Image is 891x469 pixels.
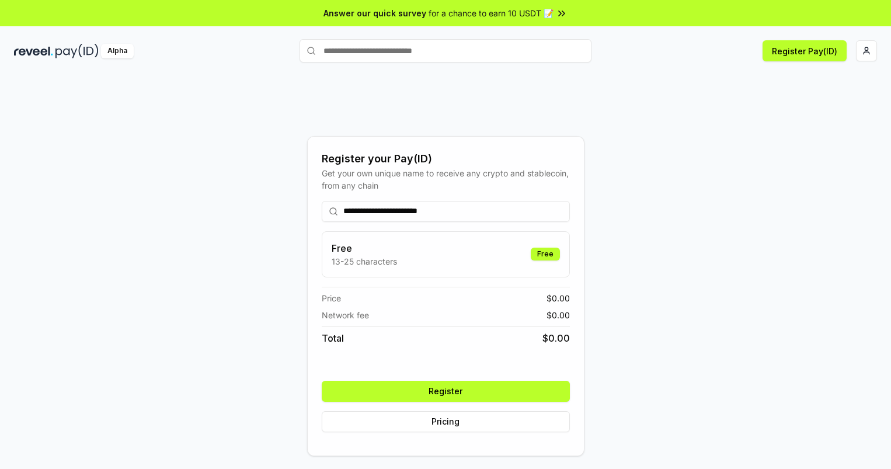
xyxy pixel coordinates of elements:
[322,381,570,402] button: Register
[531,248,560,260] div: Free
[101,44,134,58] div: Alpha
[763,40,847,61] button: Register Pay(ID)
[323,7,426,19] span: Answer our quick survey
[547,309,570,321] span: $ 0.00
[332,255,397,267] p: 13-25 characters
[55,44,99,58] img: pay_id
[332,241,397,255] h3: Free
[322,331,344,345] span: Total
[14,44,53,58] img: reveel_dark
[429,7,554,19] span: for a chance to earn 10 USDT 📝
[547,292,570,304] span: $ 0.00
[322,167,570,192] div: Get your own unique name to receive any crypto and stablecoin, from any chain
[542,331,570,345] span: $ 0.00
[322,292,341,304] span: Price
[322,411,570,432] button: Pricing
[322,151,570,167] div: Register your Pay(ID)
[322,309,369,321] span: Network fee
